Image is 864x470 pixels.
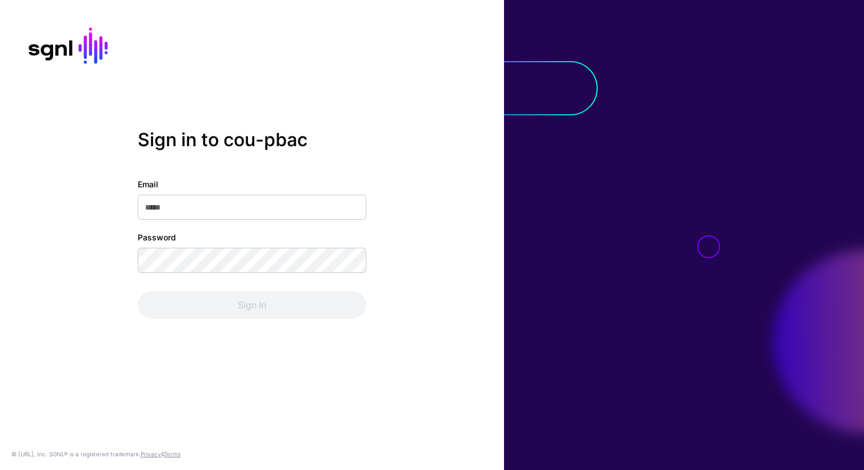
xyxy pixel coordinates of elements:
[141,451,161,457] a: Privacy
[11,449,181,459] div: © [URL], Inc. SGNL® is a registered trademark. &
[164,451,181,457] a: Terms
[138,231,176,243] label: Password
[138,178,158,190] label: Email
[138,128,366,150] h2: Sign in to cou-pbac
